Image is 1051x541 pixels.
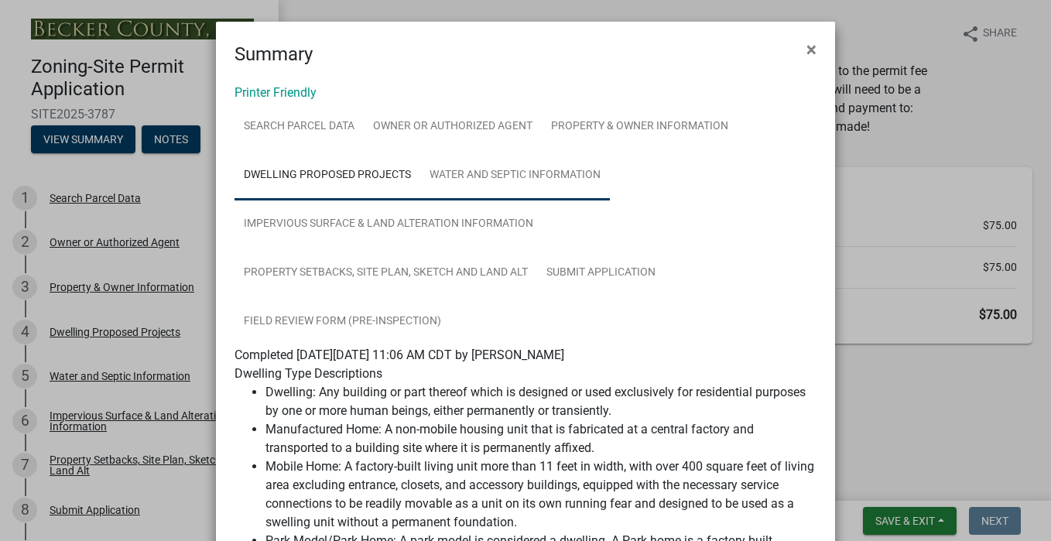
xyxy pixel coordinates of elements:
span: Completed [DATE][DATE] 11:06 AM CDT by [PERSON_NAME] [235,348,564,362]
li: Dwelling: Any building or part thereof which is designed or used exclusively for residential purp... [265,383,816,420]
a: Property & Owner Information [542,102,738,152]
a: Impervious Surface & Land Alteration Information [235,200,543,249]
h4: Summary [235,40,313,68]
a: Submit Application [537,248,665,298]
button: Close [794,28,829,71]
span: × [806,39,816,60]
a: Dwelling Proposed Projects [235,151,420,200]
a: Water and Septic Information [420,151,610,200]
li: Manufactured Home: A non-mobile housing unit that is fabricated at a central factory and transpor... [265,420,816,457]
a: Property Setbacks, Site Plan, Sketch and Land Alt [235,248,537,298]
li: Mobile Home: A factory-built living unit more than 11 feet in width, with over 400 square feet of... [265,457,816,532]
a: Search Parcel Data [235,102,364,152]
a: Printer Friendly [235,85,317,100]
a: Field Review Form (Pre-Inspection) [235,297,450,347]
a: Owner or Authorized Agent [364,102,542,152]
